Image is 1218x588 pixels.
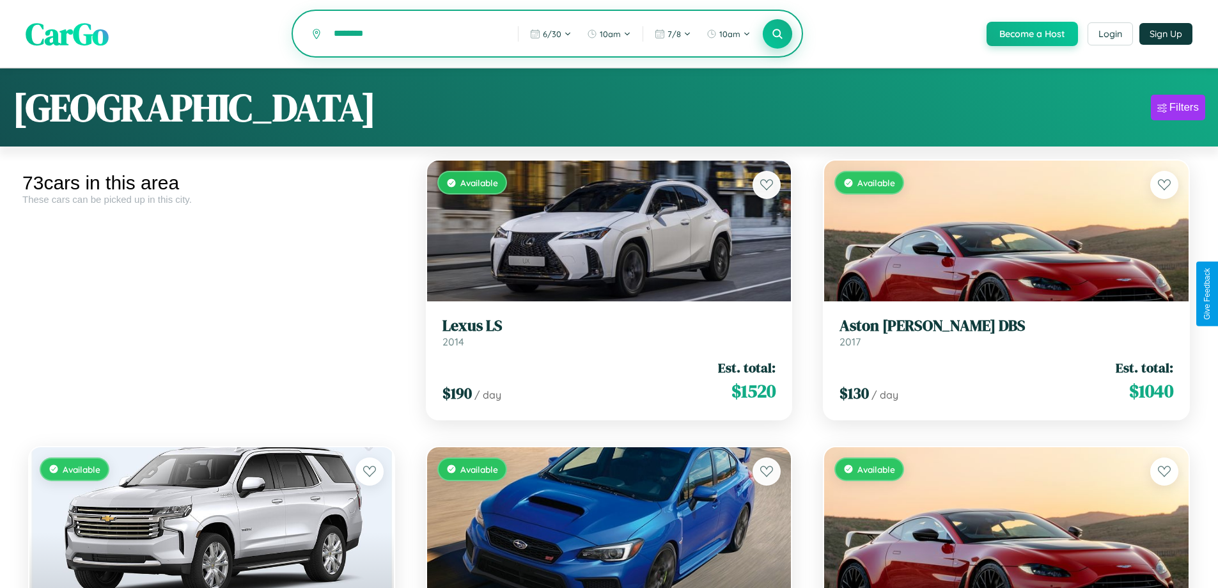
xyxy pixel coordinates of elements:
[731,378,776,404] span: $ 1520
[700,24,757,44] button: 10am
[719,29,740,39] span: 10am
[871,388,898,401] span: / day
[63,464,100,475] span: Available
[524,24,578,44] button: 6/30
[839,383,869,404] span: $ 130
[600,29,621,39] span: 10am
[1139,23,1192,45] button: Sign Up
[543,29,561,39] span: 6 / 30
[442,317,776,348] a: Lexus LS2014
[460,177,498,188] span: Available
[442,383,472,404] span: $ 190
[442,317,776,335] h3: Lexus LS
[22,172,401,194] div: 73 cars in this area
[857,177,895,188] span: Available
[839,317,1173,335] h3: Aston [PERSON_NAME] DBS
[460,464,498,475] span: Available
[1088,22,1133,45] button: Login
[1116,358,1173,377] span: Est. total:
[839,317,1173,348] a: Aston [PERSON_NAME] DBS2017
[1129,378,1173,404] span: $ 1040
[839,335,861,348] span: 2017
[668,29,681,39] span: 7 / 8
[1203,268,1212,320] div: Give Feedback
[474,388,501,401] span: / day
[1151,95,1205,120] button: Filters
[648,24,698,44] button: 7/8
[581,24,637,44] button: 10am
[442,335,464,348] span: 2014
[22,194,401,205] div: These cars can be picked up in this city.
[718,358,776,377] span: Est. total:
[1169,101,1199,114] div: Filters
[13,81,376,134] h1: [GEOGRAPHIC_DATA]
[26,13,109,55] span: CarGo
[987,22,1078,46] button: Become a Host
[857,464,895,475] span: Available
